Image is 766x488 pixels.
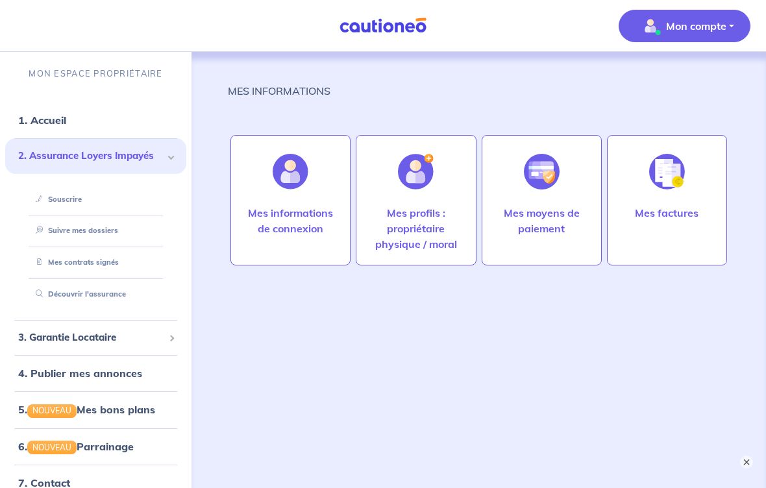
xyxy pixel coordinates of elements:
a: Souscrire [31,195,82,204]
div: Mes contrats signés [21,252,171,273]
p: Mon compte [666,18,726,34]
a: Découvrir l'assurance [31,289,126,299]
button: illu_account_valid_menu.svgMon compte [619,10,750,42]
img: illu_account.svg [273,154,308,189]
p: Mes informations de connexion [244,205,337,236]
a: 1. Accueil [18,114,66,127]
p: MES INFORMATIONS [228,83,330,99]
img: Cautioneo [334,18,432,34]
div: Suivre mes dossiers [21,220,171,241]
a: 5.NOUVEAUMes bons plans [18,403,155,416]
p: MON ESPACE PROPRIÉTAIRE [29,67,162,80]
img: illu_account_valid_menu.svg [640,16,661,36]
span: 2. Assurance Loyers Impayés [18,149,164,164]
div: 4. Publier mes annonces [5,360,186,386]
img: illu_invoice.svg [649,154,685,189]
div: 1. Accueil [5,107,186,133]
button: × [740,456,753,469]
div: 5.NOUVEAUMes bons plans [5,396,186,422]
a: 4. Publier mes annonces [18,367,142,380]
div: 2. Assurance Loyers Impayés [5,138,186,174]
p: Mes profils : propriétaire physique / moral [369,205,462,252]
div: Découvrir l'assurance [21,284,171,305]
img: illu_credit_card_no_anim.svg [524,154,560,189]
p: Mes factures [635,205,698,221]
div: Souscrire [21,189,171,210]
span: 3. Garantie Locataire [18,330,164,345]
div: 3. Garantie Locataire [5,325,186,350]
p: Mes moyens de paiement [495,205,588,236]
a: Mes contrats signés [31,258,119,267]
div: 6.NOUVEAUParrainage [5,433,186,459]
img: illu_account_add.svg [398,154,434,189]
a: Suivre mes dossiers [31,226,118,235]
